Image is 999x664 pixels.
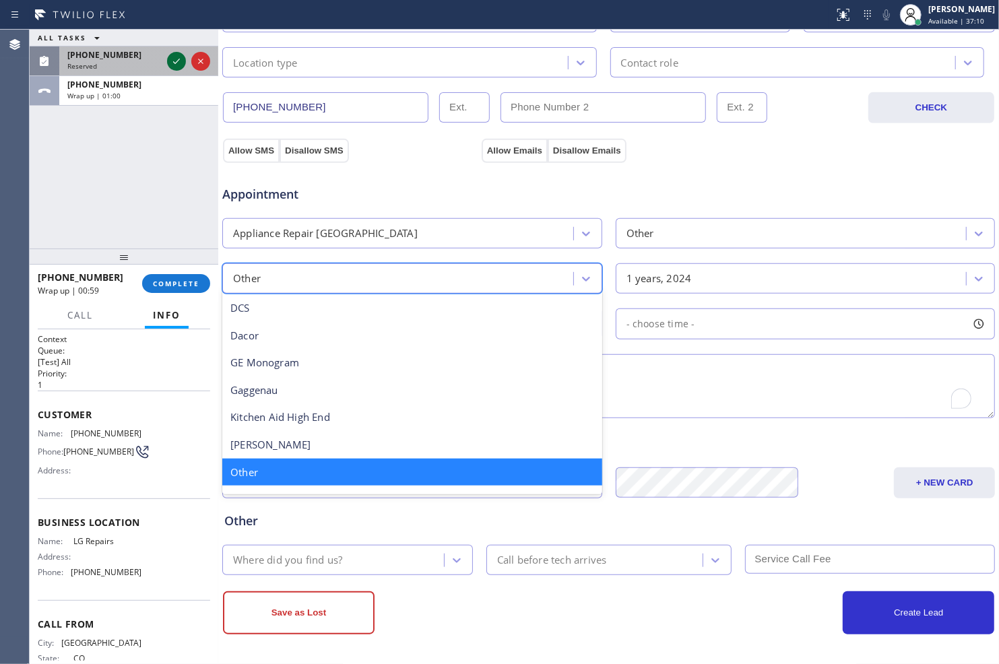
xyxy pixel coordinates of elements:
[222,376,602,404] div: Gaggenau
[223,139,280,163] button: Allow SMS
[548,139,626,163] button: Disallow Emails
[621,55,678,70] div: Contact role
[71,567,141,577] span: [PHONE_NUMBER]
[222,459,602,486] div: Other
[626,226,654,241] div: Other
[38,618,210,630] span: Call From
[38,536,73,546] span: Name:
[167,52,186,71] button: Accept
[61,638,141,648] span: [GEOGRAPHIC_DATA]
[38,552,73,562] span: Address:
[67,309,93,321] span: Call
[142,274,210,293] button: COMPLETE
[73,536,141,546] span: LG Repairs
[38,379,210,391] p: 1
[877,5,896,24] button: Mute
[222,486,602,513] div: Smeg
[222,431,602,459] div: [PERSON_NAME]
[67,79,141,90] span: [PHONE_NUMBER]
[67,49,141,61] span: [PHONE_NUMBER]
[233,226,418,241] div: Appliance Repair [GEOGRAPHIC_DATA]
[30,30,113,46] button: ALL TASKS
[38,271,123,284] span: [PHONE_NUMBER]
[38,567,71,577] span: Phone:
[439,92,490,123] input: Ext.
[38,33,86,42] span: ALL TASKS
[222,349,602,376] div: GE Monogram
[73,653,141,663] span: CO
[67,91,121,100] span: Wrap up | 01:00
[222,354,995,418] textarea: To enrich screen reader interactions, please activate Accessibility in Grammarly extension settings
[497,552,607,568] div: Call before tech arrives
[224,434,993,453] div: Credit card
[745,545,996,574] input: Service Call Fee
[38,356,210,368] p: [Test] All
[222,403,602,431] div: Kitchen Aid High End
[928,16,984,26] span: Available | 37:10
[868,92,995,123] button: CHECK
[71,428,141,438] span: [PHONE_NUMBER]
[626,317,695,330] span: - choose time -
[280,139,349,163] button: Disallow SMS
[233,552,342,568] div: Where did you find us?
[191,52,210,71] button: Reject
[717,92,767,123] input: Ext. 2
[843,591,994,634] button: Create Lead
[67,61,97,71] span: Reserved
[38,333,210,345] h1: Context
[222,294,602,322] div: DCS
[38,516,210,529] span: Business location
[223,92,428,123] input: Phone Number
[59,302,101,329] button: Call
[38,446,63,457] span: Phone:
[153,309,181,321] span: Info
[222,322,602,350] div: Dacor
[38,345,210,356] h2: Queue:
[233,271,261,286] div: Other
[482,139,548,163] button: Allow Emails
[38,428,71,438] span: Name:
[928,3,995,15] div: [PERSON_NAME]
[153,279,199,288] span: COMPLETE
[63,446,134,457] span: [PHONE_NUMBER]
[38,653,73,663] span: State:
[894,467,995,498] button: + NEW CARD
[38,465,73,475] span: Address:
[38,368,210,379] h2: Priority:
[145,302,189,329] button: Info
[38,638,61,648] span: City:
[626,271,692,286] div: 1 years, 2024
[501,92,706,123] input: Phone Number 2
[223,591,375,634] button: Save as Lost
[222,185,478,203] span: Appointment
[38,408,210,421] span: Customer
[233,55,298,70] div: Location type
[38,285,99,296] span: Wrap up | 00:59
[224,512,993,530] div: Other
